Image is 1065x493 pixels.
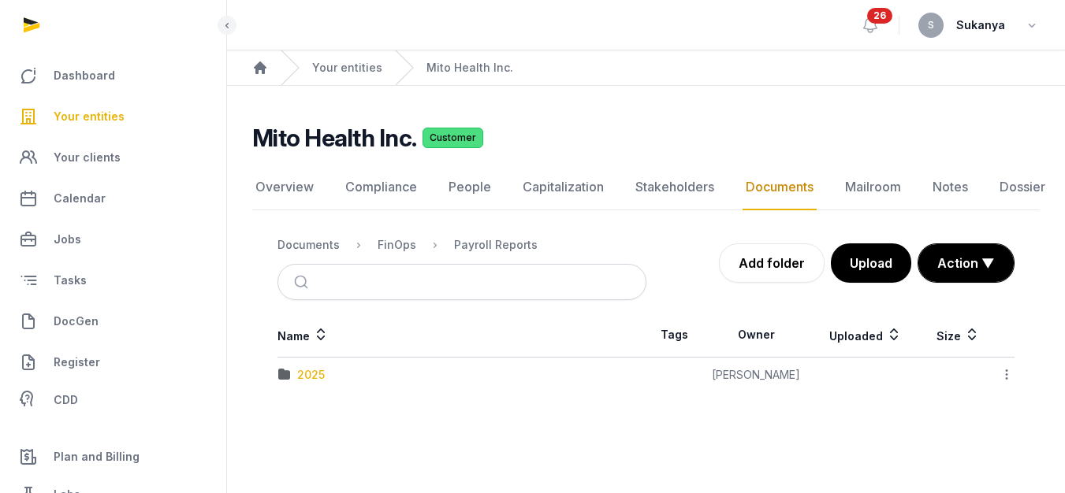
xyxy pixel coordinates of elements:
a: Register [13,343,214,381]
nav: Breadcrumb [227,50,1065,86]
a: Dossier [996,165,1048,210]
span: S [928,20,934,30]
div: Documents [277,237,340,253]
span: Plan and Billing [54,447,140,466]
th: Size [921,313,996,358]
a: Calendar [13,180,214,217]
div: 2025 [297,367,325,383]
a: Your clients [13,139,214,176]
button: S [918,13,944,38]
a: People [445,165,494,210]
span: Sukanya [956,16,1005,35]
nav: Breadcrumb [277,226,646,264]
div: FinOps [378,237,416,253]
a: Mailroom [842,165,904,210]
a: Overview [252,165,317,210]
span: Dashboard [54,66,115,85]
img: folder.svg [278,369,291,381]
span: 26 [867,8,892,24]
a: CDD [13,384,214,416]
th: Name [277,313,646,358]
a: DocGen [13,302,214,340]
a: Dashboard [13,57,214,95]
div: Payroll Reports [454,237,538,253]
a: Your entities [13,98,214,135]
a: Capitalization [519,165,607,210]
a: Plan and Billing [13,438,214,476]
span: Jobs [54,230,81,249]
th: Tags [646,313,702,358]
a: Compliance [342,165,420,210]
th: Uploaded [810,313,921,358]
a: Notes [929,165,971,210]
button: Upload [831,243,911,283]
button: Action ▼ [918,244,1014,282]
span: Customer [423,128,483,148]
span: Tasks [54,271,87,290]
td: [PERSON_NAME] [702,358,810,393]
a: Jobs [13,221,214,258]
span: Your clients [54,148,121,167]
a: Tasks [13,261,214,299]
a: Documents [743,165,817,210]
span: Register [54,353,100,372]
button: Submit [285,265,322,299]
span: Your entities [54,107,125,126]
h2: Mito Health Inc. [252,124,416,152]
span: DocGen [54,312,99,331]
span: Calendar [54,189,106,208]
a: Stakeholders [632,165,717,210]
a: Your entities [312,60,382,76]
nav: Tabs [252,165,1040,210]
a: Mito Health Inc. [426,60,513,76]
span: CDD [54,391,78,410]
th: Owner [702,313,810,358]
a: Add folder [719,243,825,283]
